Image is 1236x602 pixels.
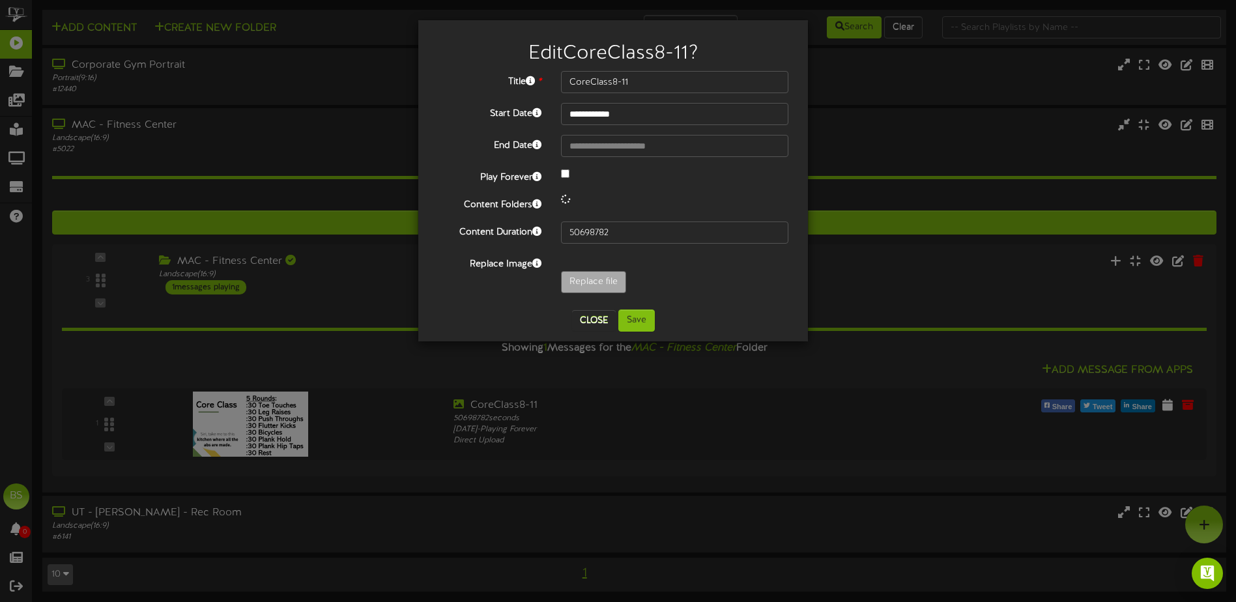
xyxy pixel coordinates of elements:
[428,103,551,121] label: Start Date
[438,43,788,64] h2: Edit CoreClass8-11 ?
[428,194,551,212] label: Content Folders
[572,310,616,331] button: Close
[428,135,551,152] label: End Date
[561,222,788,244] input: 15
[1192,558,1223,589] div: Open Intercom Messenger
[561,71,788,93] input: Title
[428,71,551,89] label: Title
[428,167,551,184] label: Play Forever
[428,253,551,271] label: Replace Image
[428,222,551,239] label: Content Duration
[618,309,655,332] button: Save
